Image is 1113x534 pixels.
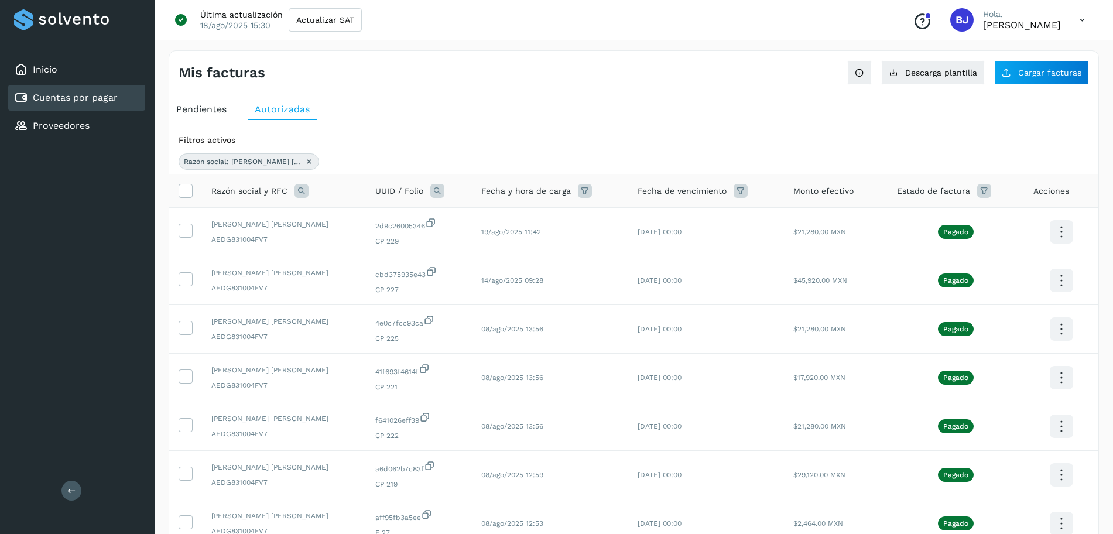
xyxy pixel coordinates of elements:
[375,236,463,247] span: CP 229
[943,276,968,285] p: Pagado
[200,20,270,30] p: 18/ago/2025 15:30
[211,316,357,327] span: [PERSON_NAME] [PERSON_NAME]
[983,9,1061,19] p: Hola,
[481,228,541,236] span: 19/ago/2025 11:42
[943,228,968,236] p: Pagado
[638,325,682,333] span: [DATE] 00:00
[375,412,463,426] span: f641026eff39
[897,185,970,197] span: Estado de factura
[943,422,968,430] p: Pagado
[33,92,118,103] a: Cuentas por pagar
[481,422,543,430] span: 08/ago/2025 13:56
[638,519,682,528] span: [DATE] 00:00
[211,219,357,230] span: [PERSON_NAME] [PERSON_NAME]
[793,519,843,528] span: $2,464.00 MXN
[943,325,968,333] p: Pagado
[793,185,854,197] span: Monto efectivo
[481,374,543,382] span: 08/ago/2025 13:56
[638,276,682,285] span: [DATE] 00:00
[211,185,287,197] span: Razón social y RFC
[481,185,571,197] span: Fecha y hora de carga
[943,471,968,479] p: Pagado
[211,380,357,391] span: AEDG831004FV7
[8,85,145,111] div: Cuentas por pagar
[375,185,423,197] span: UUID / Folio
[33,64,57,75] a: Inicio
[211,268,357,278] span: [PERSON_NAME] [PERSON_NAME]
[211,413,357,424] span: [PERSON_NAME] [PERSON_NAME]
[481,325,543,333] span: 08/ago/2025 13:56
[943,374,968,382] p: Pagado
[176,104,227,115] span: Pendientes
[211,283,357,293] span: AEDG831004FV7
[375,333,463,344] span: CP 225
[179,64,265,81] h4: Mis facturas
[943,519,968,528] p: Pagado
[881,60,985,85] button: Descarga plantilla
[481,519,543,528] span: 08/ago/2025 12:53
[184,156,301,167] span: Razón social: [PERSON_NAME] [PERSON_NAME]
[375,285,463,295] span: CP 227
[211,365,357,375] span: [PERSON_NAME] [PERSON_NAME]
[638,422,682,430] span: [DATE] 00:00
[179,134,1089,146] div: Filtros activos
[1018,69,1081,77] span: Cargar facturas
[375,382,463,392] span: CP 221
[211,511,357,521] span: [PERSON_NAME] [PERSON_NAME]
[179,153,319,170] div: Razón social: GABRIELA ARENAS DELGADILLO
[375,363,463,377] span: 41f693f4614f
[375,460,463,474] span: a6d062b7c83f
[793,422,846,430] span: $21,280.00 MXN
[375,314,463,328] span: 4e0c7fcc93ca
[375,217,463,231] span: 2d9c26005346
[211,477,357,488] span: AEDG831004FV7
[481,471,543,479] span: 08/ago/2025 12:59
[211,331,357,342] span: AEDG831004FV7
[375,430,463,441] span: CP 222
[638,374,682,382] span: [DATE] 00:00
[289,8,362,32] button: Actualizar SAT
[638,185,727,197] span: Fecha de vencimiento
[211,234,357,245] span: AEDG831004FV7
[200,9,283,20] p: Última actualización
[33,120,90,131] a: Proveedores
[375,266,463,280] span: cbd375935e43
[375,479,463,489] span: CP 219
[8,113,145,139] div: Proveedores
[296,16,354,24] span: Actualizar SAT
[793,228,846,236] span: $21,280.00 MXN
[481,276,543,285] span: 14/ago/2025 09:28
[211,429,357,439] span: AEDG831004FV7
[793,471,845,479] span: $29,120.00 MXN
[793,374,845,382] span: $17,920.00 MXN
[793,325,846,333] span: $21,280.00 MXN
[905,69,977,77] span: Descarga plantilla
[638,471,682,479] span: [DATE] 00:00
[8,57,145,83] div: Inicio
[994,60,1089,85] button: Cargar facturas
[255,104,310,115] span: Autorizadas
[638,228,682,236] span: [DATE] 00:00
[375,509,463,523] span: aff95fb3a5ee
[793,276,847,285] span: $45,920.00 MXN
[1033,185,1069,197] span: Acciones
[211,462,357,473] span: [PERSON_NAME] [PERSON_NAME]
[983,19,1061,30] p: Brayant Javier Rocha Martinez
